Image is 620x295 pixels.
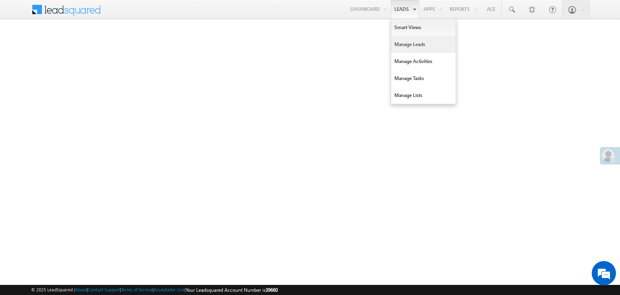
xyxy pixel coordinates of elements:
span: Your Leadsquared Account Number is [186,287,278,293]
a: Manage Lists [391,87,456,104]
img: d_60004797649_company_0_60004797649 [14,42,34,53]
a: Manage Activities [391,53,456,70]
span: © 2025 LeadSquared | | | | | [31,286,278,294]
em: Start Chat [110,232,147,243]
div: Minimize live chat window [132,4,152,23]
textarea: Type your message and hit 'Enter' [10,75,147,225]
a: Smart Views [391,19,456,36]
span: 39660 [266,287,278,293]
a: Manage Leads [391,36,456,53]
a: Terms of Service [121,287,153,292]
div: Chat with us now [42,42,136,53]
a: About [75,287,87,292]
a: Manage Tasks [391,70,456,87]
a: Contact Support [88,287,120,292]
a: Acceptable Use [154,287,184,292]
